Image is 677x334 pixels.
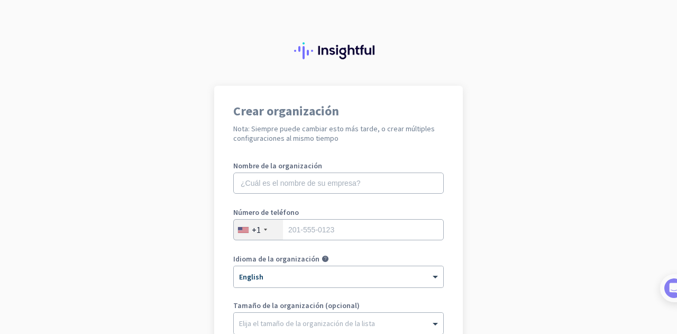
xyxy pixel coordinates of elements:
[322,255,329,263] i: help
[233,162,444,169] label: Nombre de la organización
[233,124,444,143] h2: Nota: Siempre puede cambiar esto más tarde, o crear múltiples configuraciones al mismo tiempo
[294,42,383,59] img: Insightful
[252,224,261,235] div: +1
[233,302,444,309] label: Tamaño de la organización (opcional)
[233,255,319,263] label: Idioma de la organización
[233,209,444,216] label: Número de teléfono
[233,105,444,118] h1: Crear organización
[233,173,444,194] input: ¿Cuál es el nombre de su empresa?
[233,219,444,240] input: 201-555-0123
